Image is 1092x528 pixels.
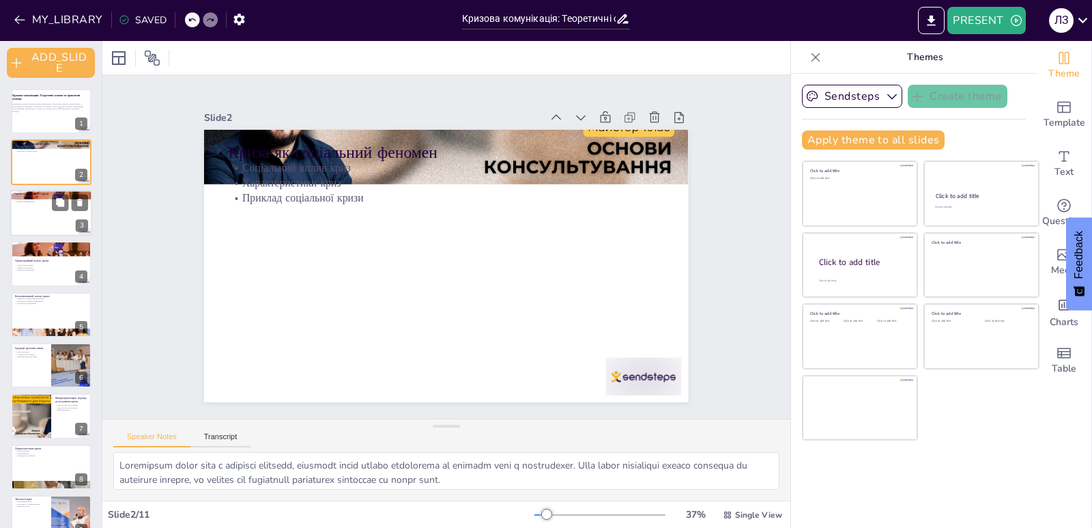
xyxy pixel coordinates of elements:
div: Get real-time input from your audience [1037,189,1091,238]
div: Click to add text [810,177,908,180]
p: Швидке реагування [15,266,87,269]
div: Click to add title [810,168,908,173]
div: Click to add text [810,320,841,323]
button: Delete Slide [72,194,88,210]
p: Характеристики кризи [15,446,87,450]
div: 3 [10,190,92,236]
strong: Кризова комунікація: Теоретичні основи та практичні підходи [12,94,80,101]
div: Click to add title [936,192,1026,200]
div: 37 % [679,508,712,521]
button: Speaker Notes [113,432,190,447]
p: Криза як соціальний феномен [15,141,87,145]
div: 4 [11,241,91,286]
p: Невизначеність [15,452,87,455]
div: Click to add body [819,279,905,283]
span: Position [144,50,160,66]
p: Приклад соціальної кризи [15,150,87,152]
p: Швидке реагування [14,197,88,200]
div: 4 [75,270,87,283]
p: Themes [827,41,1023,74]
button: ADD_SLIDE [7,48,95,78]
button: Apply theme to all slides [802,130,945,150]
div: 7 [75,423,87,435]
p: Типології криз [15,497,47,501]
div: Click to add title [932,311,1029,316]
textarea: Loremipsum dolor sita c adipisci elitsedd, eiusmodt incid utlabo etdolorema al enimadm veni q nos... [113,452,779,490]
div: 8 [75,473,87,486]
div: 5 [11,292,91,337]
p: Криза як соціальний феномен [433,5,631,413]
div: Click to add text [985,320,1028,323]
button: Feedback - Show survey [1066,217,1092,310]
div: Add charts and graphs [1037,287,1091,336]
button: MY_LIBRARY [10,9,109,31]
div: 2 [11,139,91,184]
span: Single View [735,510,782,520]
div: Add images, graphics, shapes or video [1037,238,1091,287]
span: Theme [1048,66,1080,81]
div: Click to add text [844,320,874,323]
div: Click to add text [877,320,908,323]
button: EXPORT_TO_POWERPOINT [918,7,945,34]
p: Адекватне реагування [15,353,47,356]
div: 1 [11,89,91,134]
span: Questions [1042,214,1087,229]
p: Емоційний характер повідомлень [15,300,87,303]
p: Міждисциплінарні підходи до розуміння кризи [55,396,87,404]
div: Slide 2 / 11 [108,508,534,521]
p: Приклад соціальної кризи [396,25,587,429]
div: 2 [75,169,87,181]
span: Media [1051,263,1078,278]
span: Feedback [1073,231,1085,279]
p: Швидкість поширення інформації [15,297,87,300]
span: Text [1054,165,1074,180]
p: Загроза організаціям [15,264,87,267]
div: 7 [11,393,91,439]
button: Sendsteps [802,85,902,108]
p: Організаційний аспект кризи [15,259,87,263]
button: Transcript [190,432,251,447]
p: Приклад ПриватБанку [14,200,88,203]
p: Приклад ПриватБанку [15,269,87,272]
p: Раптовість криз [15,449,87,452]
div: Add text boxes [1037,139,1091,189]
p: Загроза організаціям [14,195,88,198]
div: 6 [11,343,91,388]
div: Click to add text [932,320,975,323]
button: Create theme [908,85,1007,108]
button: Л З [1049,7,1074,34]
div: Click to add title [932,239,1029,245]
p: Організаційний аспект кризи [14,192,88,196]
p: Соціологічна перспектива [55,406,87,409]
div: Click to add title [819,257,906,268]
span: Table [1052,361,1076,376]
p: Емоційність учасників [15,454,87,457]
p: Тривалість криз [15,505,47,508]
p: Внутрішні та зовнішні кризи [15,503,47,505]
div: Layout [108,47,130,69]
p: Градація кризових явищ [15,346,47,350]
div: 8 [11,445,91,490]
div: 6 [75,372,87,384]
button: Duplicate Slide [52,194,68,210]
p: Соціальний вплив криз [15,145,87,148]
div: Л З [1049,8,1074,33]
div: Click to add text [935,206,1026,209]
div: 5 [75,321,87,333]
button: PRESENT [947,7,1025,34]
p: Приклади кризових явищ [15,356,47,359]
p: Комунікативний аспект кризи [15,294,87,298]
p: PR-перспектива [55,409,87,412]
div: Add ready made slides [1037,90,1091,139]
p: Різні рівні криз [15,350,47,353]
p: Характеристики криз [409,18,601,423]
div: 1 [75,117,87,130]
input: INSERT_TITLE [462,9,616,29]
p: Контроль над наративом [15,302,87,305]
p: Презентація охоплює основи кризової комунікації, її теоретичні аспекти, типології криз, а також п... [12,102,84,113]
div: 3 [76,219,88,232]
div: Click to add title [810,311,908,316]
p: Соціальний вплив криз [423,12,614,417]
div: Add a table [1037,336,1091,385]
span: Template [1044,115,1085,130]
